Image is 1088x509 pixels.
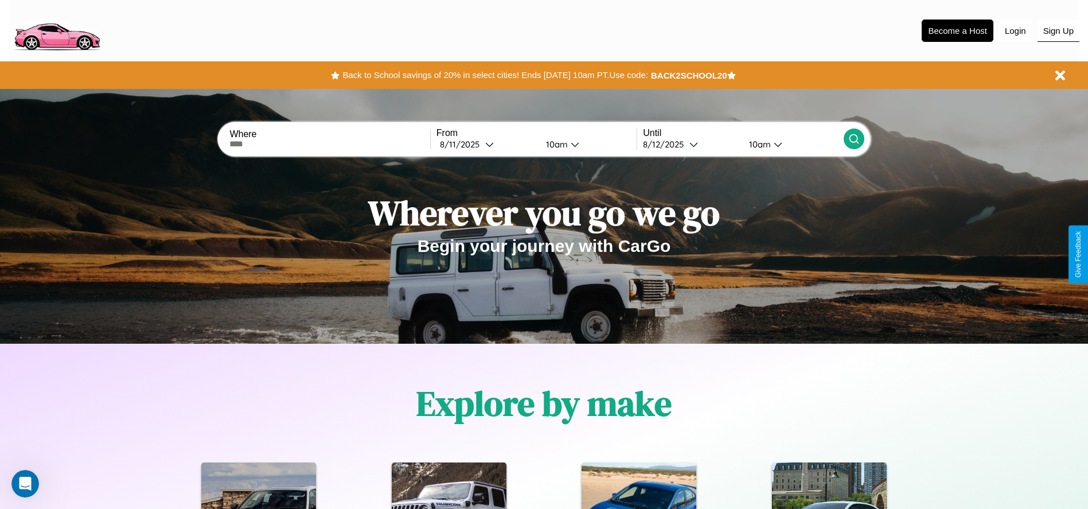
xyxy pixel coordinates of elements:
div: 10am [743,139,774,150]
button: 8/11/2025 [436,138,537,150]
h1: Explore by make [416,380,672,427]
div: 8 / 11 / 2025 [440,139,485,150]
label: Until [643,128,843,138]
button: Back to School savings of 20% in select cities! Ends [DATE] 10am PT.Use code: [340,67,650,83]
label: From [436,128,637,138]
label: Where [229,129,430,139]
img: logo [9,6,105,53]
div: Give Feedback [1074,231,1082,278]
div: 10am [540,139,571,150]
div: 8 / 12 / 2025 [643,139,689,150]
button: Login [999,20,1032,41]
button: Sign Up [1038,20,1079,42]
iframe: Intercom live chat [11,470,39,498]
b: BACK2SCHOOL20 [651,71,727,80]
button: Become a Host [922,20,993,42]
button: 10am [537,138,637,150]
button: 10am [740,138,844,150]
